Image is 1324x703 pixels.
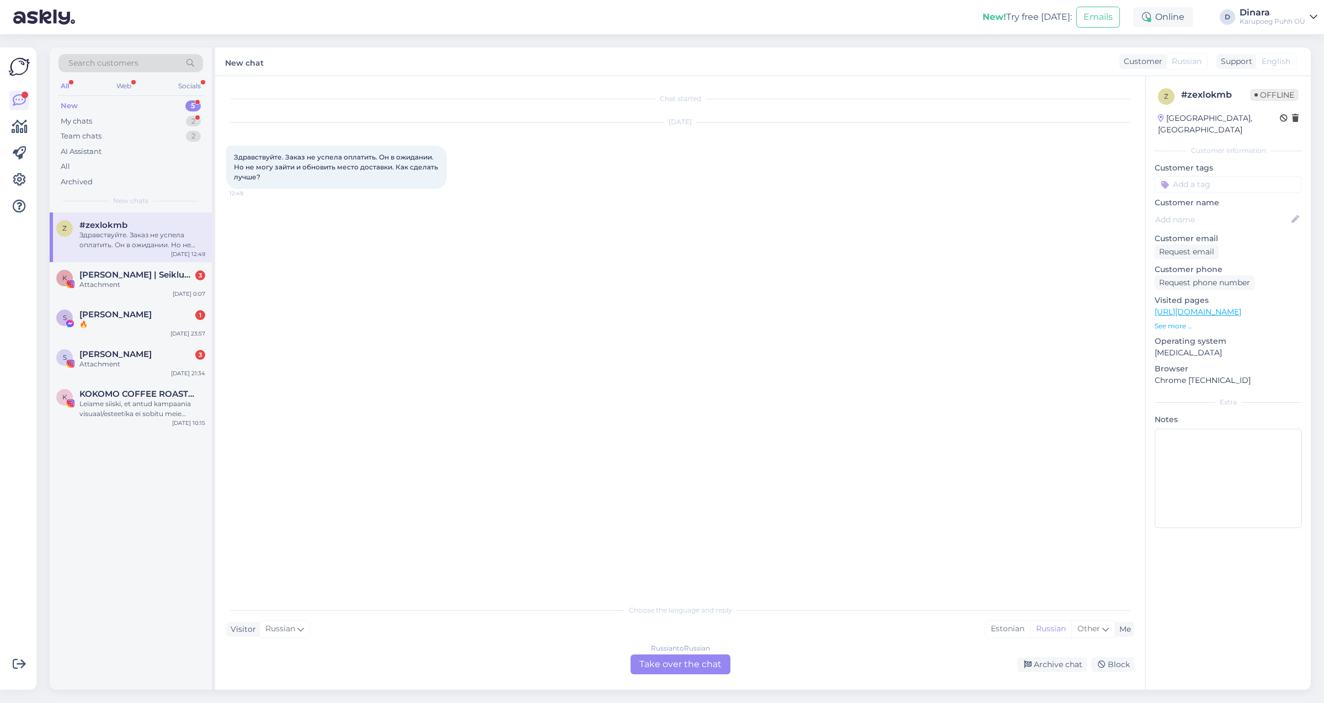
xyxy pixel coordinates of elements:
[1155,347,1302,359] p: [MEDICAL_DATA]
[1240,8,1305,17] div: Dinara
[171,250,205,258] div: [DATE] 12:49
[1155,233,1302,244] p: Customer email
[1155,244,1219,259] div: Request email
[1017,657,1087,672] div: Archive chat
[985,621,1030,637] div: Estonian
[172,419,205,427] div: [DATE] 10:15
[62,393,67,401] span: K
[1030,621,1071,637] div: Russian
[1216,56,1252,67] div: Support
[79,319,205,329] div: 🔥
[983,12,1006,22] b: New!
[79,280,205,290] div: Attachment
[79,310,152,319] span: Stella Jaska
[1155,264,1302,275] p: Customer phone
[1155,295,1302,306] p: Visited pages
[195,350,205,360] div: 3
[1119,56,1162,67] div: Customer
[1091,657,1134,672] div: Block
[61,161,70,172] div: All
[173,290,205,298] div: [DATE] 0:07
[1155,197,1302,209] p: Customer name
[176,79,203,93] div: Socials
[1172,56,1202,67] span: Russian
[1155,321,1302,331] p: See more ...
[79,270,194,280] span: Kristin Indov | Seiklused koos lastega
[1240,8,1317,26] a: DinaraKarupoeg Puhh OÜ
[1155,176,1302,193] input: Add a tag
[61,100,78,111] div: New
[234,153,440,181] span: Здравствуйте. Заказ не успела оплатить. Он в ожидании. Но не могу зайти и обновить место доставки...
[79,399,205,419] div: Leiame siiski, et antud kampaania visuaal/esteetika ei sobitu meie brändiga. Ehk leiate koostööks...
[79,220,127,230] span: #zexlokmb
[62,274,67,282] span: K
[631,654,730,674] div: Take over the chat
[265,623,295,635] span: Russian
[61,116,92,127] div: My chats
[1262,56,1290,67] span: English
[1133,7,1193,27] div: Online
[1155,162,1302,174] p: Customer tags
[114,79,134,93] div: Web
[1155,397,1302,407] div: Extra
[1076,7,1120,28] button: Emails
[170,329,205,338] div: [DATE] 23:57
[195,270,205,280] div: 3
[226,624,256,635] div: Visitor
[171,369,205,377] div: [DATE] 21:34
[1155,363,1302,375] p: Browser
[1155,335,1302,347] p: Operating system
[63,353,67,361] span: S
[185,100,201,111] div: 5
[79,230,205,250] div: Здравствуйте. Заказ не успела оплатить. Он в ожидании. Но не могу зайти и обновить место доставки...
[195,310,205,320] div: 1
[61,146,102,157] div: AI Assistant
[113,196,148,206] span: New chats
[226,117,1134,127] div: [DATE]
[1240,17,1305,26] div: Karupoeg Puhh OÜ
[61,177,93,188] div: Archived
[1250,89,1299,101] span: Offline
[62,224,67,232] span: z
[1155,414,1302,425] p: Notes
[79,349,152,359] span: Sigrid
[1155,307,1241,317] a: [URL][DOMAIN_NAME]
[1181,88,1250,102] div: # zexlokmb
[61,131,102,142] div: Team chats
[1155,275,1254,290] div: Request phone number
[229,189,271,198] span: 12:49
[983,10,1072,24] div: Try free [DATE]:
[226,94,1134,104] div: Chat started
[1155,214,1289,226] input: Add name
[1164,92,1168,100] span: z
[1115,624,1131,635] div: Me
[79,359,205,369] div: Attachment
[1155,146,1302,156] div: Customer information
[226,605,1134,615] div: Choose the language and reply
[58,79,71,93] div: All
[225,54,264,69] label: New chat
[186,116,201,127] div: 2
[9,56,30,77] img: Askly Logo
[1077,624,1100,633] span: Other
[651,643,710,653] div: Russian to Russian
[79,389,194,399] span: KOKOMO COFFEE ROASTERS
[186,131,201,142] div: 2
[1155,375,1302,386] p: Chrome [TECHNICAL_ID]
[63,313,67,322] span: S
[1220,9,1235,25] div: D
[68,57,138,69] span: Search customers
[1158,113,1280,136] div: [GEOGRAPHIC_DATA], [GEOGRAPHIC_DATA]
